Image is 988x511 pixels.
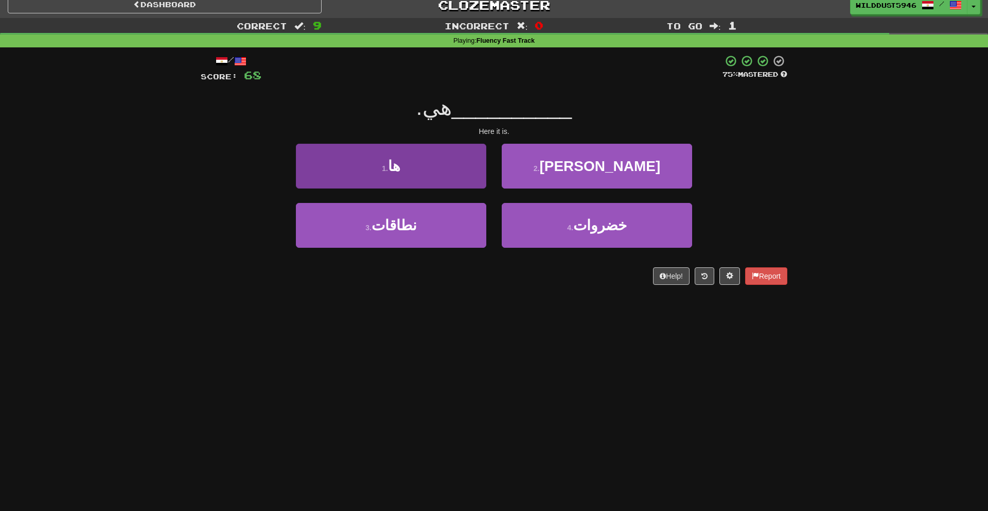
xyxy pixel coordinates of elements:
span: Incorrect [445,21,509,31]
span: نطاقات [372,217,417,233]
small: 2 . [534,164,540,173]
span: To go [666,21,702,31]
div: Here it is. [201,126,787,137]
span: هي. [416,95,452,120]
span: 75 % [722,70,738,78]
span: : [710,22,721,30]
span: ها [388,158,400,174]
button: Round history (alt+y) [695,267,714,285]
span: 9 [313,19,322,31]
button: 4.خضروات [502,203,692,248]
span: 1 [728,19,737,31]
div: Mastered [722,70,787,79]
button: 2.[PERSON_NAME] [502,144,692,189]
span: 0 [535,19,543,31]
span: خضروات [573,217,627,233]
span: Score: [201,72,238,81]
small: 1 . [382,164,388,173]
span: 68 [244,69,261,81]
small: 4 . [567,224,573,232]
span: Correct [237,21,287,31]
button: Help! [653,267,690,285]
button: 3.نطاقات [296,203,486,248]
button: Report [745,267,787,285]
button: 1.ها [296,144,486,189]
span: : [294,22,306,30]
span: __________ [452,95,572,120]
span: WildDust5946 [856,1,916,10]
span: : [517,22,528,30]
div: / [201,55,261,67]
small: 3 . [365,224,372,232]
span: [PERSON_NAME] [539,158,660,174]
strong: Fluency Fast Track [477,37,535,44]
